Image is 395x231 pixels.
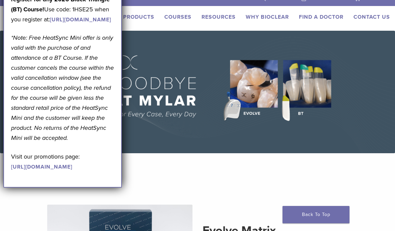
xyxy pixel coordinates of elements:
a: Resources [202,14,236,20]
a: Find A Doctor [299,14,343,20]
p: Visit our promotions page: [11,152,114,172]
a: Why Bioclear [246,14,289,20]
a: [URL][DOMAIN_NAME] [50,16,111,23]
em: *Note: Free HeatSync Mini offer is only valid with the purchase of and attendance at a BT Course.... [11,34,114,142]
a: Products [123,14,154,20]
a: [URL][DOMAIN_NAME] [11,164,72,170]
a: Contact Us [353,14,390,20]
a: Back To Top [283,206,349,223]
a: Courses [164,14,191,20]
